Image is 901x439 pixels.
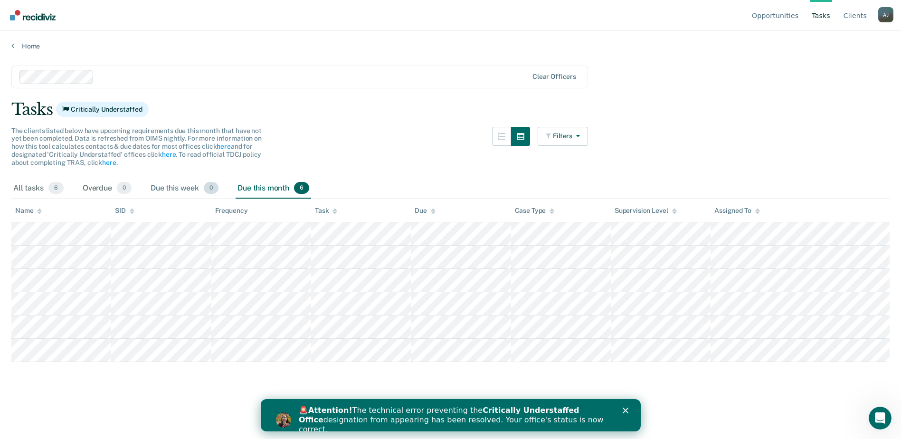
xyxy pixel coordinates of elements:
div: Due this week0 [149,178,220,199]
div: Task [315,207,337,215]
div: Overdue0 [81,178,133,199]
span: 0 [204,182,218,194]
div: SID [115,207,134,215]
span: 0 [117,182,132,194]
span: 6 [294,182,309,194]
button: Filters [538,127,588,146]
div: Supervision Level [615,207,677,215]
div: Name [15,207,42,215]
a: here [102,159,116,166]
b: Attention! [47,7,92,16]
b: Critically Understaffed Office [38,7,319,25]
iframe: Intercom live chat banner [261,399,641,431]
img: Recidiviz [10,10,56,20]
div: All tasks6 [11,178,66,199]
div: Due [415,207,436,215]
div: Case Type [515,207,555,215]
a: Home [11,42,890,50]
iframe: Intercom live chat [869,407,892,429]
div: Clear officers [532,73,576,81]
div: Close [362,9,371,14]
div: Tasks [11,100,890,119]
div: Assigned To [714,207,759,215]
span: 6 [48,182,64,194]
a: here [217,143,230,150]
button: Profile dropdown button [878,7,893,22]
div: Frequency [215,207,248,215]
span: The clients listed below have upcoming requirements due this month that have not yet been complet... [11,127,262,166]
div: 🚨 The technical error preventing the designation from appearing has been resolved. Your office's ... [38,7,350,35]
span: Critically Understaffed [56,102,149,117]
div: Due this month6 [236,178,311,199]
a: here [162,151,176,158]
div: A J [878,7,893,22]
